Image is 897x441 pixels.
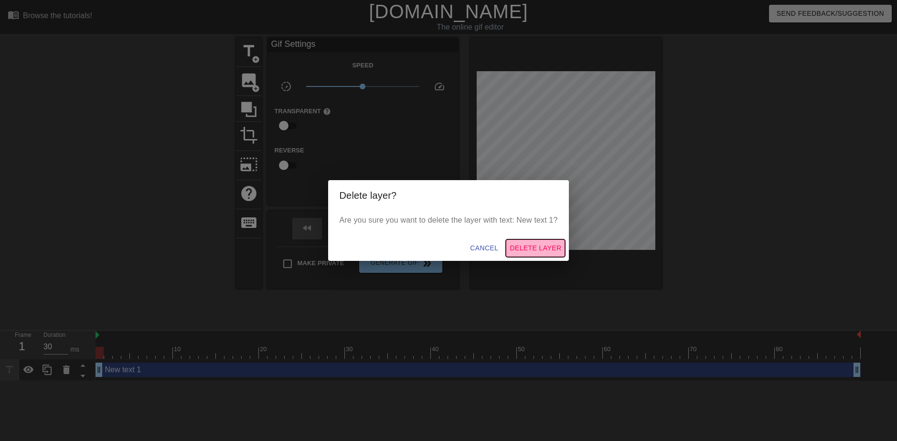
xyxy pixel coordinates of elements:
p: Are you sure you want to delete the layer with text: New text 1? [340,215,558,226]
button: Delete Layer [506,239,565,257]
span: Cancel [470,242,498,254]
button: Cancel [466,239,502,257]
span: Delete Layer [510,242,561,254]
h2: Delete layer? [340,188,558,203]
